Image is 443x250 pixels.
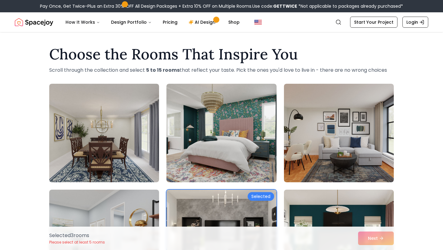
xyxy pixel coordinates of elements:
span: Use code: [252,3,297,9]
div: Selected [248,192,274,201]
p: Scroll through the collection and select that reflect your taste. Pick the ones you'd love to liv... [49,67,394,74]
img: Room room-2 [166,84,276,182]
span: *Not applicable to packages already purchased* [297,3,403,9]
img: United States [254,18,262,26]
div: Pay Once, Get Twice-Plus an Extra 30% OFF All Design Packages + Extra 10% OFF on Multiple Rooms. [40,3,403,9]
button: Design Portfolio [106,16,157,28]
a: AI Design [184,16,222,28]
nav: Main [61,16,245,28]
img: Spacejoy Logo [15,16,53,28]
b: GETTWICE [273,3,297,9]
p: Selected 3 room s [49,232,105,239]
img: Room room-3 [284,84,394,182]
a: Login [402,17,428,28]
a: Pricing [158,16,182,28]
h1: Choose the Rooms That Inspire You [49,47,394,62]
strong: 5 to 15 rooms [146,67,180,74]
p: Please select at least 5 rooms [49,240,105,245]
nav: Global [15,12,428,32]
a: Start Your Project [350,17,397,28]
img: Room room-1 [49,84,159,182]
button: How It Works [61,16,105,28]
a: Shop [223,16,245,28]
a: Spacejoy [15,16,53,28]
